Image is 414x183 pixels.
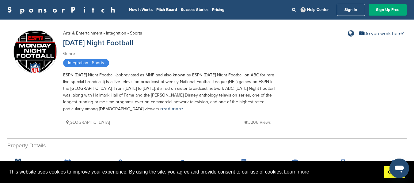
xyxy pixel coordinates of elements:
p: 3206 Views [244,119,271,126]
div: Arts & Entertainment - Integration - Sports [63,30,142,37]
a: Sign Up Free [369,4,407,16]
h2: Property Details [7,141,407,150]
a: Do you work here? [359,31,404,36]
div: Genre [63,50,278,57]
a: dismiss cookie message [384,166,405,178]
span: This website uses cookies to improve your experience. By using the site, you agree and provide co... [9,167,379,177]
div: ESPN [DATE] Night Football (abbreviated as MNF and also known as ESPN [DATE] Night Football on AB... [63,72,278,112]
a: learn more about cookies [283,167,310,177]
a: Success Stories [181,7,208,12]
p: [GEOGRAPHIC_DATA] [66,119,110,126]
a: How It Works [129,7,153,12]
span: Integration - Sports [63,59,109,67]
a: Help Center [299,6,330,13]
iframe: Button to launch messaging window [389,159,409,178]
a: Pricing [212,7,225,12]
a: read more [160,106,183,112]
a: SponsorPitch [7,6,119,14]
a: Sign In [337,4,365,16]
img: Sponsorpitch & Monday Night Football [14,30,57,76]
a: [DATE] Night Football [63,38,133,47]
a: Pitch Board [156,7,177,12]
